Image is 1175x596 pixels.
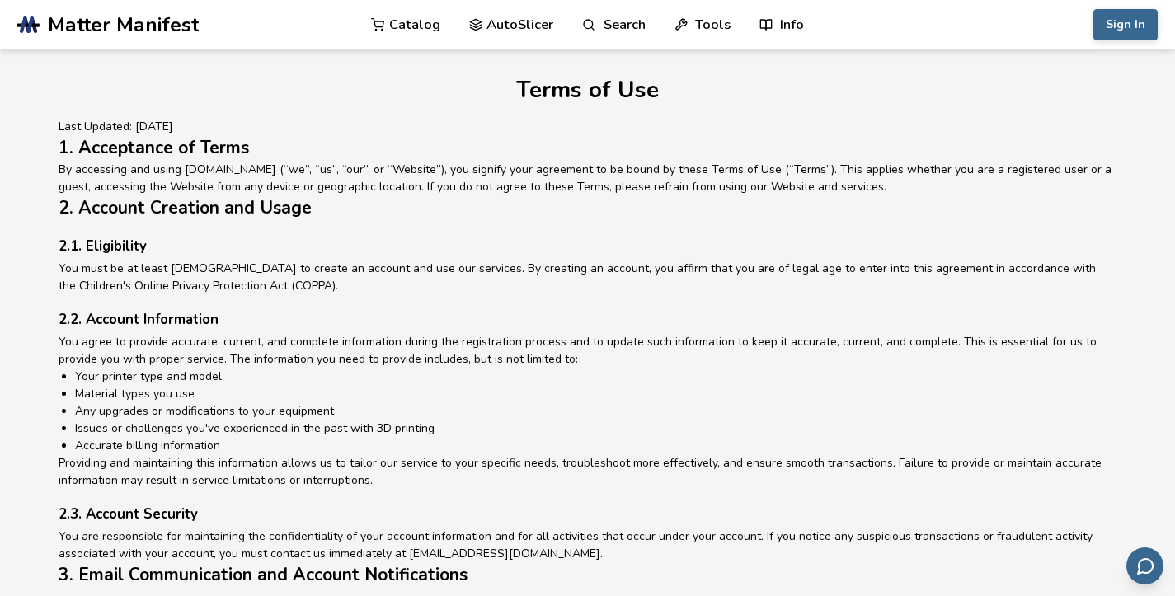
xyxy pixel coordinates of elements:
button: Sign In [1093,9,1158,40]
p: You agree to provide accurate, current, and complete information during the registration process ... [59,333,1116,368]
p: You are responsible for maintaining the confidentiality of your account information and for all a... [59,528,1116,562]
h4: 2.1. Eligibility [59,234,1116,260]
h4: 2.2. Account Information [59,307,1116,333]
p: You must be at least [DEMOGRAPHIC_DATA] to create an account and use our services. By creating an... [59,260,1116,294]
p: Providing and maintaining this information allows us to tailor our service to your specific needs... [59,454,1116,489]
h1: Terms of Use [59,77,1116,103]
h2: 2. Account Creation and Usage [59,195,1116,221]
li: Issues or challenges you've experienced in the past with 3D printing [75,420,1116,437]
button: Send feedback via email [1126,547,1163,584]
p: By accessing and using [DOMAIN_NAME] (“we”, “us”, “our”, or “Website”), you signify your agreemen... [59,161,1116,195]
h2: 3. Email Communication and Account Notifications [59,562,1116,588]
span: Matter Manifest [48,13,199,36]
li: Material types you use [75,385,1116,402]
li: Any upgrades or modifications to your equipment [75,402,1116,420]
h2: 1. Acceptance of Terms [59,135,1116,161]
li: Your printer type and model [75,368,1116,385]
li: Accurate billing information [75,437,1116,454]
p: Last Updated: [DATE] [59,118,1116,135]
h4: 2.3. Account Security [59,502,1116,528]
